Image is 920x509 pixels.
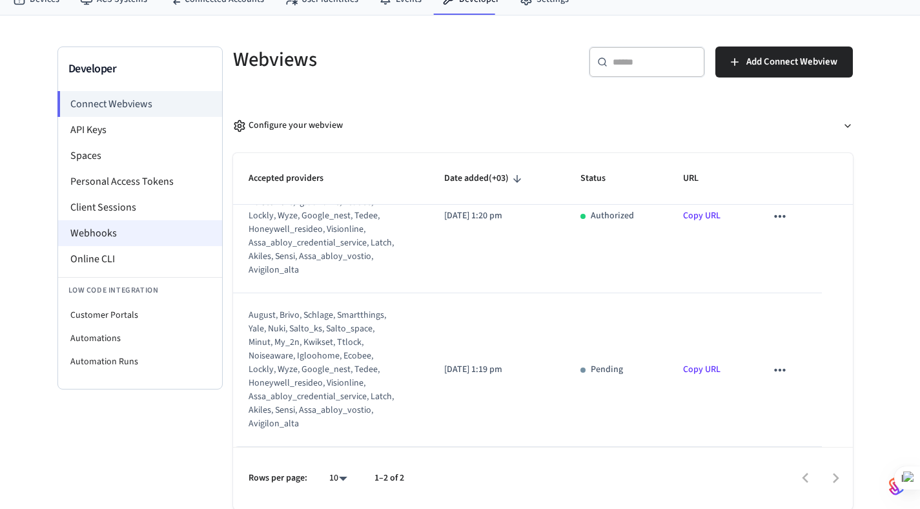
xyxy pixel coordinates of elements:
[58,350,222,373] li: Automation Runs
[323,469,354,488] div: 10
[249,472,307,485] p: Rows per page:
[374,472,404,485] p: 1–2 of 2
[715,47,853,78] button: Add Connect Webview
[233,88,853,447] table: sticky table
[889,475,905,496] img: SeamLogoGradient.69752ec5.svg
[58,143,222,169] li: Spaces
[683,169,715,189] span: URL
[58,169,222,194] li: Personal Access Tokens
[746,54,837,70] span: Add Connect Webview
[249,155,397,277] div: august, brivo, schlage, smartthings, yale, nuki, salto_ks, salto_space, minut, my_2n, kwikset, tt...
[683,209,721,222] a: Copy URL
[233,119,343,132] div: Configure your webview
[591,209,634,223] p: Authorized
[249,309,397,431] div: august, brivo, schlage, smartthings, yale, nuki, salto_ks, salto_space, minut, my_2n, kwikset, tt...
[444,363,549,377] p: [DATE] 1:19 pm
[58,277,222,304] li: Low Code Integration
[233,47,535,73] h5: Webviews
[683,363,721,376] a: Copy URL
[580,169,622,189] span: Status
[58,304,222,327] li: Customer Portals
[58,117,222,143] li: API Keys
[58,194,222,220] li: Client Sessions
[57,91,222,117] li: Connect Webviews
[58,220,222,246] li: Webhooks
[68,60,212,78] h3: Developer
[233,109,853,143] button: Configure your webview
[249,169,340,189] span: Accepted providers
[58,327,222,350] li: Automations
[444,209,549,223] p: [DATE] 1:20 pm
[444,169,526,189] span: Date added(+03)
[58,246,222,272] li: Online CLI
[591,363,623,377] p: Pending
